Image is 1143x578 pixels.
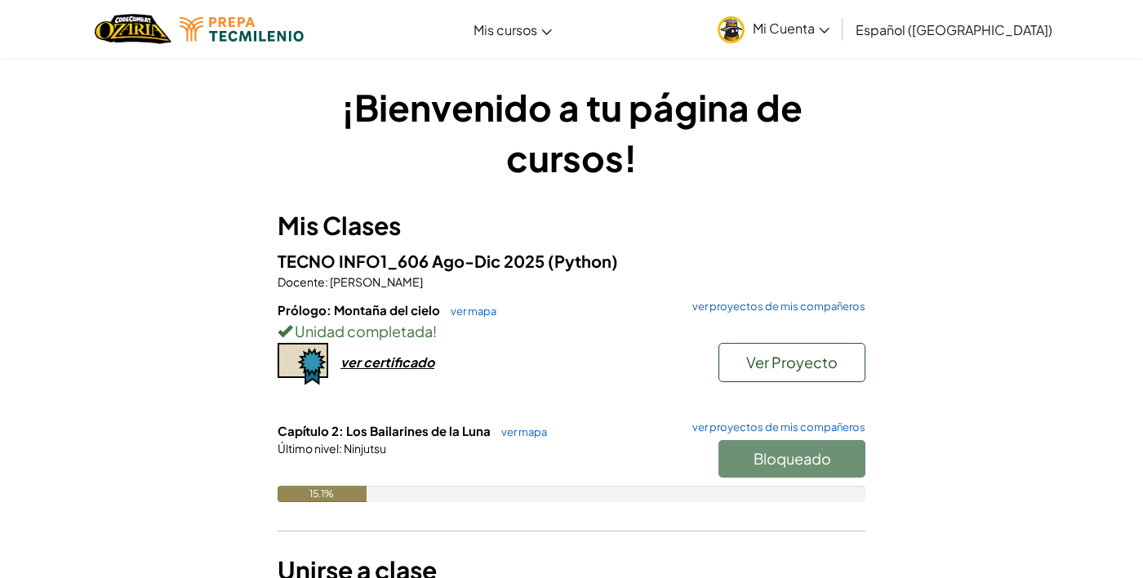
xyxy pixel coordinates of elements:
div: ver certificado [340,353,434,371]
span: : [325,274,328,289]
img: certificate-icon.png [278,343,328,385]
span: Último nivel [278,441,339,456]
a: Mi Cuenta [709,3,838,55]
a: Ozaria by CodeCombat logo [95,12,171,46]
span: Docente [278,274,325,289]
span: Prólogo: Montaña del cielo [278,302,443,318]
span: Mis cursos [474,21,537,38]
span: Ver Proyecto [746,353,838,371]
span: (Python) [548,251,618,271]
a: ver mapa [443,305,496,318]
span: Mi Cuenta [753,20,829,37]
span: : [339,441,342,456]
span: TECNO INFO1_606 Ago-Dic 2025 [278,251,548,271]
a: ver proyectos de mis compañeros [684,422,865,433]
h3: Mis Clases [278,207,865,244]
span: Unidad completada [292,322,433,340]
img: Tecmilenio logo [180,17,304,42]
a: Español ([GEOGRAPHIC_DATA]) [847,7,1061,51]
h1: ¡Bienvenido a tu página de cursos! [278,82,865,183]
img: Home [95,12,171,46]
span: [PERSON_NAME] [328,274,423,289]
span: Español ([GEOGRAPHIC_DATA]) [856,21,1052,38]
a: Mis cursos [465,7,560,51]
a: ver proyectos de mis compañeros [684,301,865,312]
img: avatar [718,16,745,43]
a: ver mapa [493,425,547,438]
div: 15.1% [278,486,367,502]
span: Ninjutsu [342,441,386,456]
a: ver certificado [278,353,434,371]
span: ! [433,322,437,340]
span: Capítulo 2: Los Bailarines de la Luna [278,423,493,438]
button: Ver Proyecto [718,343,865,382]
